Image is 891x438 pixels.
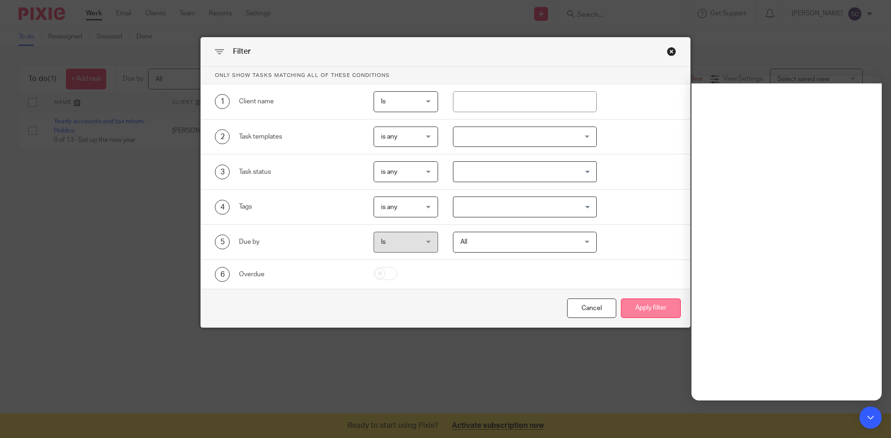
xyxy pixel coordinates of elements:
[381,98,386,105] span: Is
[239,132,359,141] div: Task templates
[453,161,597,182] div: Search for option
[460,239,467,245] span: All
[381,133,397,140] span: is any
[239,167,359,177] div: Task status
[454,164,592,180] input: Search for option
[239,270,359,279] div: Overdue
[381,239,386,245] span: Is
[215,94,230,109] div: 1
[215,235,230,249] div: 5
[201,67,690,84] p: Only show tasks matching all of these conditions
[453,197,597,217] div: Search for option
[567,298,616,318] div: Close this dialog window
[215,165,230,179] div: 3
[215,129,230,144] div: 2
[215,267,230,282] div: 6
[454,199,592,215] input: Search for option
[233,48,251,55] span: Filter
[381,169,397,175] span: is any
[667,47,676,56] div: Close this dialog window
[239,97,359,106] div: Client name
[239,237,359,247] div: Due by
[215,200,230,215] div: 4
[239,202,359,211] div: Tags
[621,298,681,318] button: Apply filter
[381,204,397,210] span: is any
